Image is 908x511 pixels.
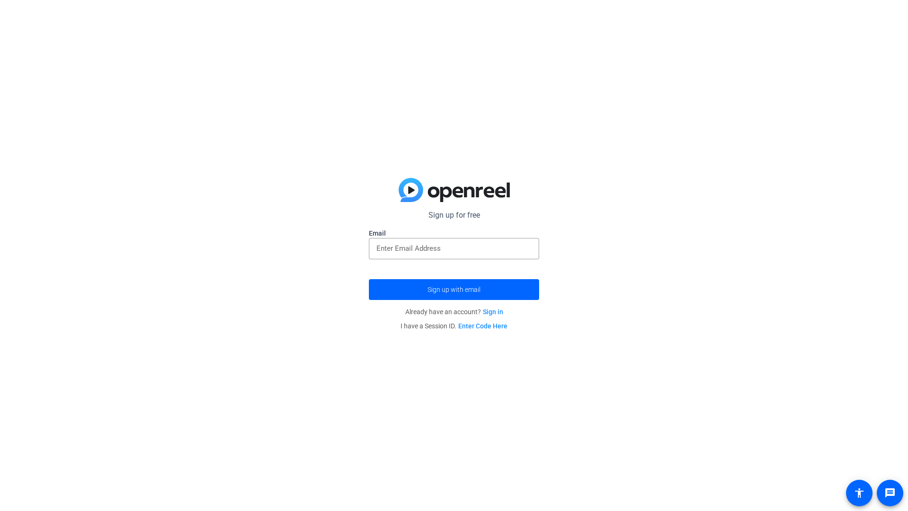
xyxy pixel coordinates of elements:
p: Sign up for free [369,210,539,221]
a: Sign in [483,308,503,316]
mat-icon: accessibility [854,487,865,499]
label: Email [369,229,539,238]
span: I have a Session ID. [401,322,507,330]
input: Enter Email Address [376,243,532,254]
span: Already have an account? [405,308,503,316]
img: blue-gradient.svg [399,178,510,203]
button: Sign up with email [369,279,539,300]
a: Enter Code Here [458,322,507,330]
mat-icon: message [884,487,896,499]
